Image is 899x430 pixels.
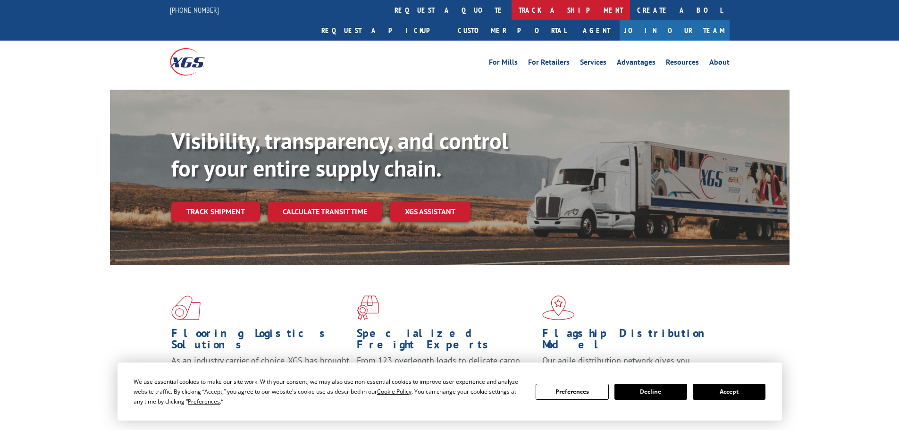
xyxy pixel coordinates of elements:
a: About [709,59,730,69]
span: As an industry carrier of choice, XGS has brought innovation and dedication to flooring logistics... [171,355,349,388]
a: Join Our Team [620,20,730,41]
a: Customer Portal [451,20,573,41]
button: Preferences [536,384,608,400]
a: XGS ASSISTANT [390,202,471,222]
img: xgs-icon-flagship-distribution-model-red [542,295,575,320]
h1: Flagship Distribution Model [542,328,721,355]
b: Visibility, transparency, and control for your entire supply chain. [171,126,508,183]
span: Our agile distribution network gives you nationwide inventory management on demand. [542,355,716,377]
a: Request a pickup [314,20,451,41]
a: Services [580,59,606,69]
div: We use essential cookies to make our site work. With your consent, we may also use non-essential ... [134,377,524,406]
a: Agent [573,20,620,41]
span: Cookie Policy [377,388,412,396]
a: Track shipment [171,202,260,221]
div: Cookie Consent Prompt [118,363,782,421]
a: Advantages [617,59,655,69]
a: [PHONE_NUMBER] [170,5,219,15]
a: Resources [666,59,699,69]
h1: Specialized Freight Experts [357,328,535,355]
a: Calculate transit time [268,202,382,222]
img: xgs-icon-total-supply-chain-intelligence-red [171,295,201,320]
button: Accept [693,384,765,400]
img: xgs-icon-focused-on-flooring-red [357,295,379,320]
h1: Flooring Logistics Solutions [171,328,350,355]
a: For Mills [489,59,518,69]
p: From 123 overlength loads to delicate cargo, our experienced staff knows the best way to move you... [357,355,535,397]
span: Preferences [188,397,220,405]
button: Decline [614,384,687,400]
a: For Retailers [528,59,570,69]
